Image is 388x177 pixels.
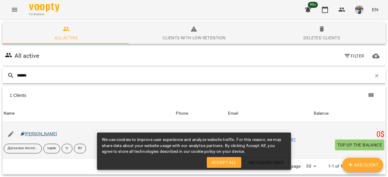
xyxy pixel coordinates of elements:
a: [PERSON_NAME] [21,131,57,136]
span: Name [4,110,173,117]
div: Clients with low retention [162,34,226,41]
button: Necessary Only [244,157,289,168]
div: Sort [4,110,15,117]
span: EN [372,6,378,13]
span: Balance [314,110,384,117]
div: тг [62,144,72,153]
div: 1 Clients [10,92,195,98]
span: Filter [344,52,364,60]
h6: All active [15,51,39,61]
span: For Business [29,12,59,16]
h5: 0 $ [314,130,384,139]
div: індив [43,144,60,153]
p: Доскалюк Ангеліна [8,146,38,151]
button: Menu [7,2,22,17]
button: Add Client [342,158,383,172]
p: 1-1 of 1 [328,163,343,169]
div: ВС [74,144,86,153]
button: EN [370,4,381,15]
button: Columns view [364,88,378,103]
p: тг [65,146,69,151]
div: Phone [176,110,188,117]
div: Balance [314,110,329,117]
span: Email [228,110,311,117]
div: Sort [314,110,329,117]
div: Email [228,110,238,117]
div: Sort [228,110,238,117]
span: Necessary Only [249,159,284,166]
span: Top up the balance [337,141,382,149]
div: All active [55,34,78,41]
div: Table Toolbar [2,86,386,105]
span: Accept All [212,159,236,166]
button: Filter [341,51,366,61]
span: Add Client [347,161,379,169]
div: 50 [304,162,318,171]
p: індив [47,146,56,151]
div: Deleted clients [303,34,340,41]
span: 99+ [308,2,318,8]
div: We use cookies to improve user experience and analyze website traffic. For this reason, we may sh... [102,134,286,157]
span: Phone [176,110,226,117]
div: Sort [176,110,188,117]
p: ВС [78,146,82,151]
img: 1de154b3173ed78b8959c7a2fc753f2d.jpeg [355,5,363,14]
img: Voopty Logo [29,3,59,12]
div: Доскалюк Ангеліна [4,144,42,153]
button: Accept All [207,157,241,168]
div: Name [4,110,15,117]
button: Top up the balance [335,139,384,150]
